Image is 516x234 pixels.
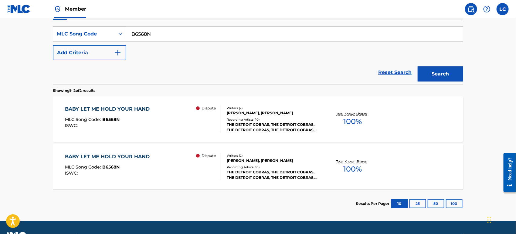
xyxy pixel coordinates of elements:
span: ISWC : [65,123,80,128]
p: Total Known Shares: [336,112,369,116]
img: MLC Logo [7,5,31,13]
div: THE DETROIT COBRAS, THE DETROIT COBRAS, THE DETROIT COBRAS, THE DETROIT COBRAS, THE DETROIT COBRAS [227,122,318,133]
a: Reset Search [375,66,415,79]
p: Dispute [202,105,216,111]
div: BABY LET ME HOLD YOUR HAND [65,105,153,113]
iframe: Chat Widget [486,205,516,234]
div: Recording Artists ( 10 ) [227,165,318,169]
a: Public Search [465,3,477,15]
div: Writers ( 2 ) [227,106,318,110]
a: BABY LET ME HOLD YOUR HANDMLC Song Code:B6568NISWC: DisputeWriters (2)[PERSON_NAME], [PERSON_NAME... [53,96,463,142]
form: Search Form [53,26,463,85]
div: Help [481,3,493,15]
div: Recording Artists ( 10 ) [227,117,318,122]
div: BABY LET ME HOLD YOUR HAND [65,153,153,160]
span: MLC Song Code : [65,164,103,170]
span: ISWC : [65,170,80,176]
div: Writers ( 2 ) [227,153,318,158]
span: 100 % [343,164,362,175]
div: MLC Song Code [57,30,111,38]
img: help [483,5,491,13]
p: Showing 1 - 2 of 2 results [53,88,95,93]
iframe: Resource Center [499,148,516,197]
a: BABY LET ME HOLD YOUR HANDMLC Song Code:B6568NISWC: DisputeWriters (2)[PERSON_NAME], [PERSON_NAME... [53,144,463,189]
img: 9d2ae6d4665cec9f34b9.svg [114,49,121,56]
button: 50 [428,199,444,208]
button: 100 [446,199,463,208]
p: Results Per Page: [356,201,390,206]
div: [PERSON_NAME], [PERSON_NAME] [227,158,318,163]
img: search [467,5,475,13]
div: [PERSON_NAME], [PERSON_NAME] [227,110,318,116]
button: 25 [409,199,426,208]
span: Member [65,5,86,12]
span: MLC Song Code : [65,117,103,122]
p: Dispute [202,153,216,159]
span: B6568N [103,164,120,170]
div: Drag [487,211,491,229]
img: Top Rightsholder [54,5,61,13]
button: Search [418,66,463,82]
span: B6568N [103,117,120,122]
div: THE DETROIT COBRAS, THE DETROIT COBRAS, THE DETROIT COBRAS, THE DETROIT COBRAS, THE DETROIT COBRAS [227,169,318,180]
div: User Menu [497,3,509,15]
span: 100 % [343,116,362,127]
button: Add Criteria [53,45,126,60]
p: Total Known Shares: [336,159,369,164]
button: 10 [391,199,408,208]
